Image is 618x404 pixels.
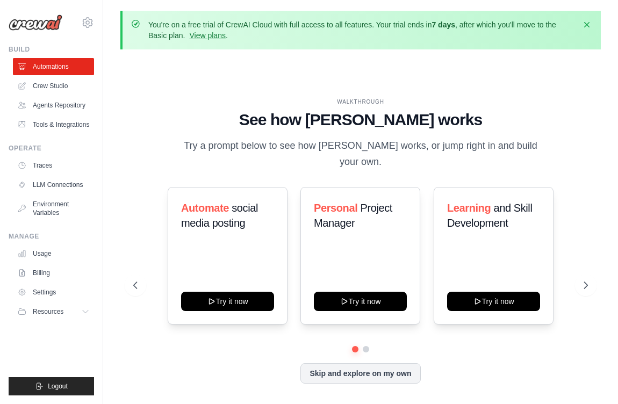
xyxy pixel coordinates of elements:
span: Resources [33,307,63,316]
a: Crew Studio [13,77,94,95]
a: Agents Repository [13,97,94,114]
p: You're on a free trial of CrewAI Cloud with full access to all features. Your trial ends in , aft... [148,19,575,41]
div: Manage [9,232,94,241]
span: social media posting [181,202,258,229]
div: Operate [9,144,94,153]
strong: 7 days [432,20,455,29]
a: Environment Variables [13,196,94,221]
a: Billing [13,264,94,282]
a: LLM Connections [13,176,94,193]
img: Logo [9,15,62,31]
span: Logout [48,382,68,391]
button: Resources [13,303,94,320]
h1: See how [PERSON_NAME] works [133,110,588,129]
span: Automate [181,202,229,214]
button: Try it now [314,292,407,311]
p: Try a prompt below to see how [PERSON_NAME] works, or jump right in and build your own. [180,138,541,170]
div: WALKTHROUGH [133,98,588,106]
span: Project Manager [314,202,392,229]
a: Tools & Integrations [13,116,94,133]
button: Logout [9,377,94,395]
a: Settings [13,284,94,301]
button: Skip and explore on my own [300,363,420,384]
div: Build [9,45,94,54]
a: View plans [189,31,225,40]
a: Usage [13,245,94,262]
a: Automations [13,58,94,75]
span: Personal [314,202,357,214]
span: and Skill Development [447,202,532,229]
a: Traces [13,157,94,174]
button: Try it now [447,292,540,311]
button: Try it now [181,292,274,311]
span: Learning [447,202,491,214]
